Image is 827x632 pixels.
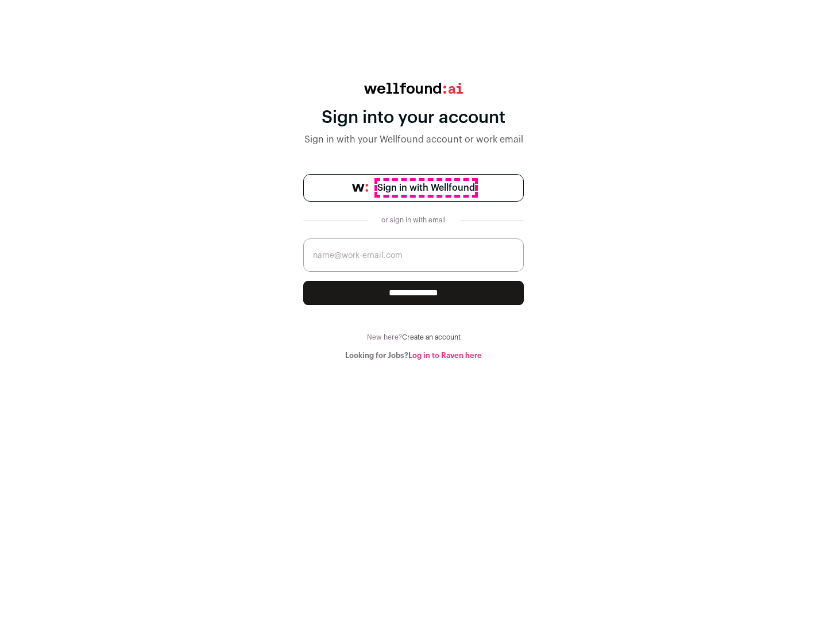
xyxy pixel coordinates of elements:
[402,334,461,341] a: Create an account
[303,107,524,128] div: Sign into your account
[377,181,475,195] span: Sign in with Wellfound
[352,184,368,192] img: wellfound-symbol-flush-black-fb3c872781a75f747ccb3a119075da62bfe97bd399995f84a933054e44a575c4.png
[303,238,524,272] input: name@work-email.com
[364,83,463,94] img: wellfound:ai
[303,351,524,360] div: Looking for Jobs?
[303,133,524,147] div: Sign in with your Wellfound account or work email
[303,333,524,342] div: New here?
[408,352,482,359] a: Log in to Raven here
[303,174,524,202] a: Sign in with Wellfound
[377,215,450,225] div: or sign in with email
